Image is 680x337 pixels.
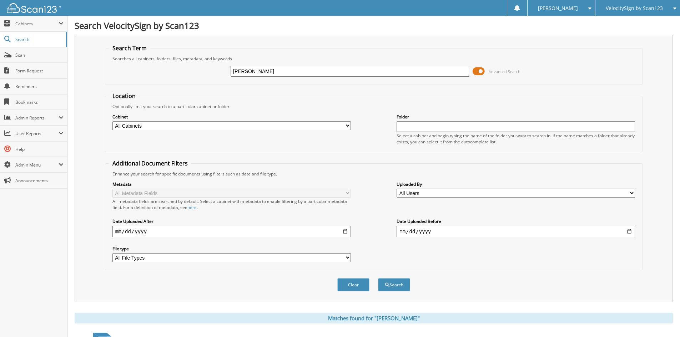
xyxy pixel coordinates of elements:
[397,114,635,120] label: Folder
[112,226,351,237] input: start
[15,178,64,184] span: Announcements
[109,159,191,167] legend: Additional Document Filters
[337,278,369,291] button: Clear
[75,313,673,323] div: Matches found for "[PERSON_NAME]"
[109,103,639,109] div: Optionally limit your search to a particular cabinet or folder
[112,114,351,120] label: Cabinet
[606,6,663,10] span: VelocitySign by Scan123
[15,83,64,90] span: Reminders
[75,20,673,31] h1: Search VelocitySign by Scan123
[397,218,635,224] label: Date Uploaded Before
[489,69,520,74] span: Advanced Search
[397,226,635,237] input: end
[112,218,351,224] label: Date Uploaded After
[397,133,635,145] div: Select a cabinet and begin typing the name of the folder you want to search in. If the name match...
[15,146,64,152] span: Help
[15,99,64,105] span: Bookmarks
[7,3,61,13] img: scan123-logo-white.svg
[397,181,635,187] label: Uploaded By
[538,6,578,10] span: [PERSON_NAME]
[109,44,150,52] legend: Search Term
[378,278,410,291] button: Search
[15,36,62,42] span: Search
[109,171,639,177] div: Enhance your search for specific documents using filters such as date and file type.
[15,21,59,27] span: Cabinets
[15,115,59,121] span: Admin Reports
[15,162,59,168] span: Admin Menu
[112,246,351,252] label: File type
[112,181,351,187] label: Metadata
[15,131,59,137] span: User Reports
[15,68,64,74] span: Form Request
[109,56,639,62] div: Searches all cabinets, folders, files, metadata, and keywords
[112,198,351,210] div: All metadata fields are searched by default. Select a cabinet with metadata to enable filtering b...
[187,204,197,210] a: here
[15,52,64,58] span: Scan
[109,92,139,100] legend: Location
